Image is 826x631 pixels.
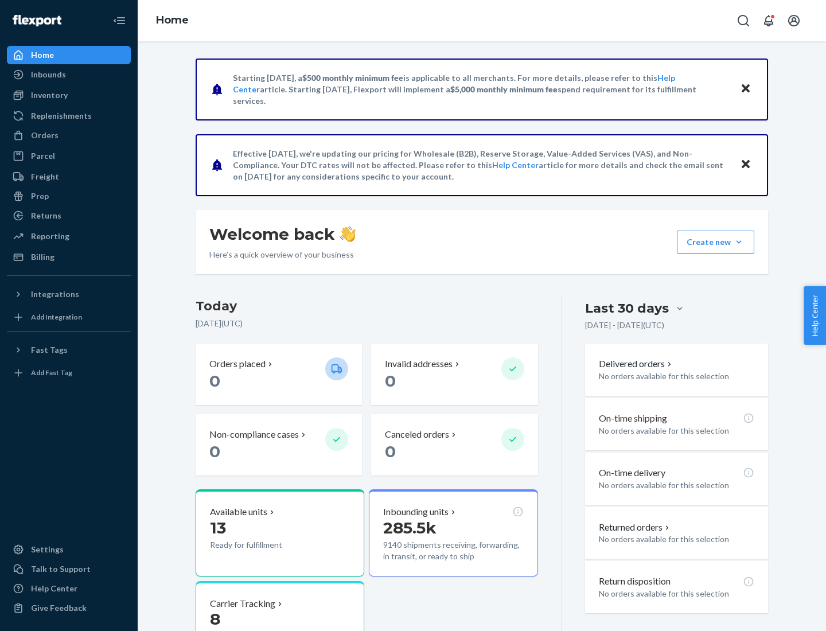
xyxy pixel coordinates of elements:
[233,72,729,107] p: Starting [DATE], a is applicable to all merchants. For more details, please refer to this article...
[7,599,131,617] button: Give Feedback
[31,544,64,555] div: Settings
[383,518,437,537] span: 285.5k
[31,69,66,80] div: Inbounds
[7,168,131,186] a: Freight
[340,226,356,242] img: hand-wave emoji
[7,65,131,84] a: Inbounds
[7,147,131,165] a: Parcel
[31,89,68,101] div: Inventory
[385,371,396,391] span: 0
[31,583,77,594] div: Help Center
[210,518,226,537] span: 13
[31,368,72,377] div: Add Fast Tag
[209,442,220,461] span: 0
[7,187,131,205] a: Prep
[156,14,189,26] a: Home
[31,312,82,322] div: Add Integration
[369,489,537,577] button: Inbounding units285.5k9140 shipments receiving, forwarding, in transit, or ready to ship
[599,480,754,491] p: No orders available for this selection
[31,251,54,263] div: Billing
[383,539,523,562] p: 9140 shipments receiving, forwarding, in transit, or ready to ship
[7,579,131,598] a: Help Center
[738,157,753,173] button: Close
[31,49,54,61] div: Home
[385,357,453,371] p: Invalid addresses
[31,231,69,242] div: Reporting
[210,597,275,610] p: Carrier Tracking
[31,289,79,300] div: Integrations
[7,285,131,303] button: Integrations
[738,81,753,98] button: Close
[31,563,91,575] div: Talk to Support
[385,442,396,461] span: 0
[585,299,669,317] div: Last 30 days
[210,505,267,519] p: Available units
[31,171,59,182] div: Freight
[210,539,316,551] p: Ready for fulfillment
[450,84,558,94] span: $5,000 monthly minimum fee
[599,425,754,437] p: No orders available for this selection
[196,297,538,315] h3: Today
[13,15,61,26] img: Flexport logo
[7,341,131,359] button: Fast Tags
[757,9,780,32] button: Open notifications
[31,190,49,202] div: Prep
[196,344,362,405] button: Orders placed 0
[233,148,729,182] p: Effective [DATE], we're updating our pricing for Wholesale (B2B), Reserve Storage, Value-Added Se...
[804,286,826,345] button: Help Center
[209,249,356,260] p: Here’s a quick overview of your business
[210,609,220,629] span: 8
[599,466,665,480] p: On-time delivery
[732,9,755,32] button: Open Search Box
[31,150,55,162] div: Parcel
[492,160,539,170] a: Help Center
[31,344,68,356] div: Fast Tags
[385,428,449,441] p: Canceled orders
[196,414,362,476] button: Non-compliance cases 0
[31,210,61,221] div: Returns
[371,344,537,405] button: Invalid addresses 0
[209,357,266,371] p: Orders placed
[7,207,131,225] a: Returns
[585,320,664,331] p: [DATE] - [DATE] ( UTC )
[7,560,131,578] a: Talk to Support
[108,9,131,32] button: Close Navigation
[7,86,131,104] a: Inventory
[302,73,403,83] span: $500 monthly minimum fee
[599,588,754,599] p: No orders available for this selection
[7,227,131,246] a: Reporting
[7,107,131,125] a: Replenishments
[196,318,538,329] p: [DATE] ( UTC )
[599,533,754,545] p: No orders available for this selection
[31,110,92,122] div: Replenishments
[7,46,131,64] a: Home
[599,521,672,534] button: Returned orders
[209,224,356,244] h1: Welcome back
[599,575,671,588] p: Return disposition
[196,489,364,577] button: Available units13Ready for fulfillment
[31,130,59,141] div: Orders
[599,357,674,371] button: Delivered orders
[599,371,754,382] p: No orders available for this selection
[7,126,131,145] a: Orders
[599,412,667,425] p: On-time shipping
[371,414,537,476] button: Canceled orders 0
[7,248,131,266] a: Billing
[31,602,87,614] div: Give Feedback
[7,540,131,559] a: Settings
[209,371,220,391] span: 0
[7,364,131,382] a: Add Fast Tag
[209,428,299,441] p: Non-compliance cases
[782,9,805,32] button: Open account menu
[383,505,449,519] p: Inbounding units
[677,231,754,254] button: Create new
[7,308,131,326] a: Add Integration
[147,4,198,37] ol: breadcrumbs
